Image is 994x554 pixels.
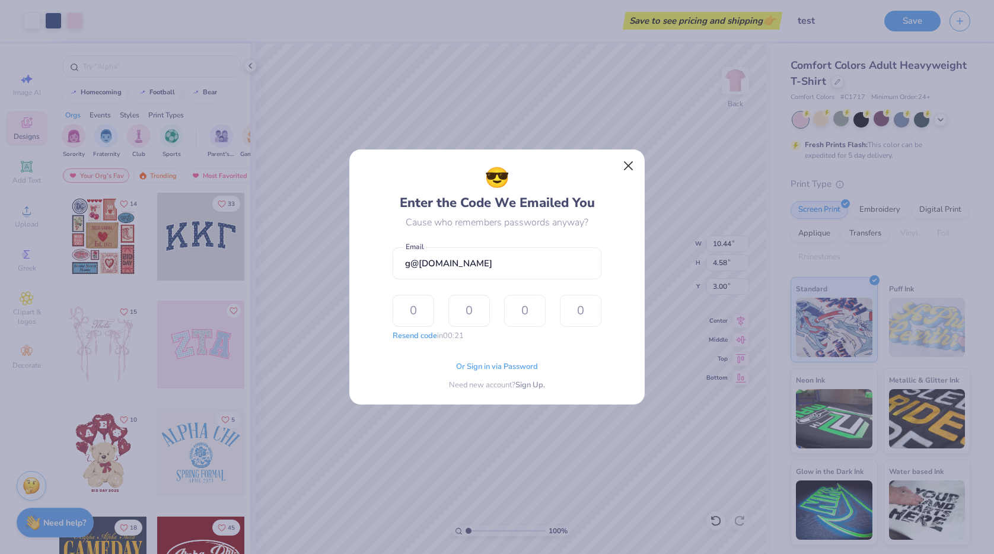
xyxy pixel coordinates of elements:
[393,330,437,342] button: Resend code
[449,380,545,391] div: Need new account?
[504,295,546,327] input: 0
[515,380,545,391] span: Sign Up.
[393,330,464,342] div: in 00:21
[485,163,509,193] span: 😎
[406,215,588,230] div: Cause who remembers passwords anyway?
[393,295,434,327] input: 0
[448,295,490,327] input: 0
[617,155,640,177] button: Close
[560,295,601,327] input: 0
[400,163,595,213] div: Enter the Code We Emailed You
[456,361,538,373] span: Or Sign in via Password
